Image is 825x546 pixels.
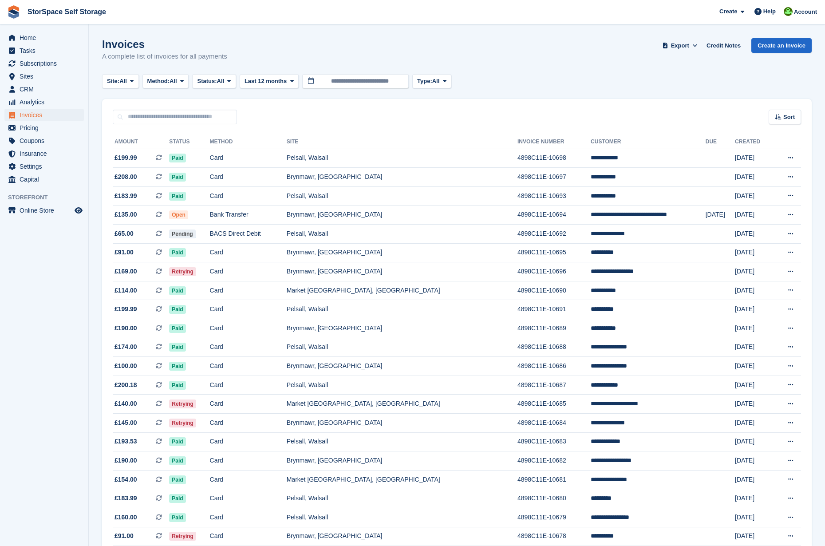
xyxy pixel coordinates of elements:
[432,77,440,86] span: All
[169,532,196,541] span: Retrying
[114,380,137,390] span: £200.18
[245,77,287,86] span: Last 12 months
[20,160,73,173] span: Settings
[735,262,773,281] td: [DATE]
[517,186,591,206] td: 4898C11E-10693
[114,531,134,541] span: £91.00
[169,419,196,427] span: Retrying
[4,44,84,57] a: menu
[4,70,84,83] a: menu
[517,225,591,244] td: 4898C11E-10692
[287,489,517,508] td: Pelsall, Walsall
[169,154,186,162] span: Paid
[119,77,127,86] span: All
[142,74,189,89] button: Method: All
[719,7,737,16] span: Create
[217,77,225,86] span: All
[169,343,186,352] span: Paid
[169,210,188,219] span: Open
[240,74,299,89] button: Last 12 months
[287,395,517,414] td: Market [GEOGRAPHIC_DATA], [GEOGRAPHIC_DATA]
[8,193,88,202] span: Storefront
[287,225,517,244] td: Pelsall, Walsall
[287,281,517,300] td: Market [GEOGRAPHIC_DATA], [GEOGRAPHIC_DATA]
[102,38,227,50] h1: Invoices
[735,225,773,244] td: [DATE]
[197,77,217,86] span: Status:
[114,248,134,257] span: £91.00
[20,44,73,57] span: Tasks
[114,342,137,352] span: £174.00
[210,338,287,357] td: Card
[735,508,773,527] td: [DATE]
[210,206,287,225] td: Bank Transfer
[210,489,287,508] td: Card
[210,149,287,168] td: Card
[4,122,84,134] a: menu
[210,186,287,206] td: Card
[114,229,134,238] span: £65.00
[4,83,84,95] a: menu
[210,281,287,300] td: Card
[7,5,20,19] img: stora-icon-8386f47178a22dfd0bd8f6a31ec36ba5ce8667c1dd55bd0f319d3a0aa187defe.svg
[287,300,517,319] td: Pelsall, Walsall
[114,191,137,201] span: £183.99
[24,4,110,19] a: StorSpace Self Storage
[517,300,591,319] td: 4898C11E-10691
[735,489,773,508] td: [DATE]
[210,225,287,244] td: BACS Direct Debit
[517,135,591,149] th: Invoice Number
[210,319,287,338] td: Card
[170,77,177,86] span: All
[113,135,169,149] th: Amount
[735,149,773,168] td: [DATE]
[169,494,186,503] span: Paid
[169,513,186,522] span: Paid
[751,38,812,53] a: Create an Invoice
[287,376,517,395] td: Pelsall, Walsall
[287,470,517,489] td: Market [GEOGRAPHIC_DATA], [GEOGRAPHIC_DATA]
[517,357,591,376] td: 4898C11E-10686
[671,41,689,50] span: Export
[517,319,591,338] td: 4898C11E-10689
[517,149,591,168] td: 4898C11E-10698
[660,38,699,53] button: Export
[114,267,137,276] span: £169.00
[735,414,773,433] td: [DATE]
[735,527,773,546] td: [DATE]
[735,243,773,262] td: [DATE]
[517,395,591,414] td: 4898C11E-10685
[210,376,287,395] td: Card
[4,96,84,108] a: menu
[114,475,137,484] span: £154.00
[517,527,591,546] td: 4898C11E-10678
[287,508,517,527] td: Pelsall, Walsall
[735,432,773,451] td: [DATE]
[169,437,186,446] span: Paid
[4,109,84,121] a: menu
[169,173,186,182] span: Paid
[107,77,119,86] span: Site:
[794,8,817,16] span: Account
[4,135,84,147] a: menu
[210,414,287,433] td: Card
[114,286,137,295] span: £114.00
[20,122,73,134] span: Pricing
[169,475,186,484] span: Paid
[102,74,139,89] button: Site: All
[287,135,517,149] th: Site
[517,243,591,262] td: 4898C11E-10695
[210,451,287,471] td: Card
[210,357,287,376] td: Card
[169,456,186,465] span: Paid
[4,147,84,160] a: menu
[169,286,186,295] span: Paid
[114,153,137,162] span: £199.99
[20,96,73,108] span: Analytics
[210,168,287,187] td: Card
[210,262,287,281] td: Card
[114,494,137,503] span: £183.99
[20,57,73,70] span: Subscriptions
[735,470,773,489] td: [DATE]
[20,32,73,44] span: Home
